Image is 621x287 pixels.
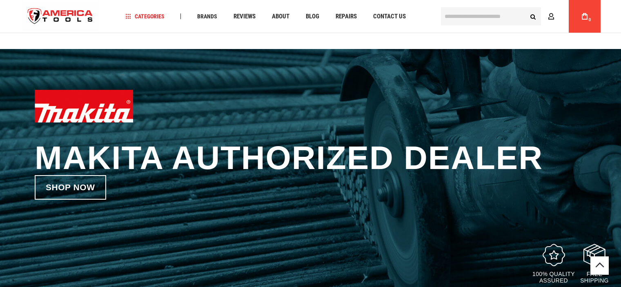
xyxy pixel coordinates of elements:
span: Brands [197,13,217,19]
h1: Makita Authorized Dealer [35,141,586,175]
p: 100% quality assured [531,271,576,284]
span: Repairs [336,13,357,20]
span: 0 [589,18,591,22]
a: Brands [194,11,221,22]
p: Free Shipping [580,271,609,284]
img: Makita logo [35,90,133,122]
a: Blog [302,11,323,22]
a: Reviews [230,11,259,22]
a: Shop now [35,175,106,200]
span: Blog [306,13,319,20]
span: Contact Us [373,13,406,20]
a: Categories [122,11,168,22]
span: Categories [125,13,165,19]
button: Search [525,9,541,24]
span: Reviews [234,13,256,20]
a: Contact Us [369,11,410,22]
a: Repairs [332,11,361,22]
a: store logo [21,1,100,32]
img: America Tools [21,1,100,32]
a: About [268,11,293,22]
span: About [272,13,289,20]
